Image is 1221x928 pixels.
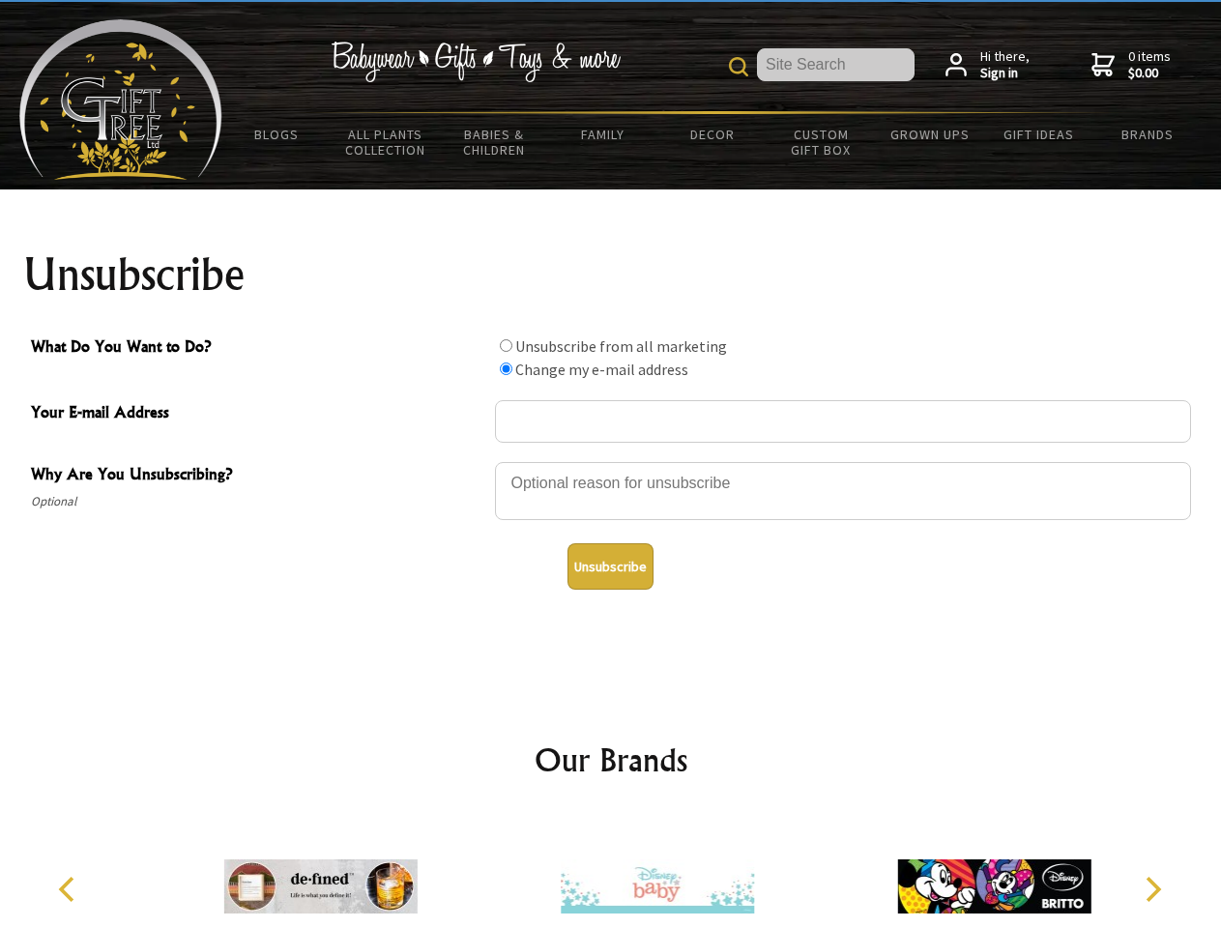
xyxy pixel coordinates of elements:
a: 0 items$0.00 [1091,48,1171,82]
a: Gift Ideas [984,114,1093,155]
strong: $0.00 [1128,65,1171,82]
label: Unsubscribe from all marketing [515,336,727,356]
img: product search [729,57,748,76]
a: Babies & Children [440,114,549,170]
a: Family [549,114,658,155]
img: Babywear - Gifts - Toys & more [331,42,621,82]
input: What Do You Want to Do? [500,362,512,375]
input: What Do You Want to Do? [500,339,512,352]
a: Brands [1093,114,1203,155]
strong: Sign in [980,65,1030,82]
label: Change my e-mail address [515,360,688,379]
span: Optional [31,490,485,513]
h2: Our Brands [39,737,1183,783]
a: Decor [657,114,767,155]
h1: Unsubscribe [23,251,1199,298]
a: Custom Gift Box [767,114,876,170]
span: Your E-mail Address [31,400,485,428]
input: Site Search [757,48,915,81]
a: BLOGS [222,114,332,155]
span: Hi there, [980,48,1030,82]
input: Your E-mail Address [495,400,1191,443]
a: Grown Ups [875,114,984,155]
span: What Do You Want to Do? [31,334,485,362]
img: Babyware - Gifts - Toys and more... [19,19,222,180]
button: Previous [48,868,91,911]
textarea: Why Are You Unsubscribing? [495,462,1191,520]
button: Unsubscribe [567,543,654,590]
span: Why Are You Unsubscribing? [31,462,485,490]
button: Next [1131,868,1174,911]
a: All Plants Collection [332,114,441,170]
span: 0 items [1128,47,1171,82]
a: Hi there,Sign in [945,48,1030,82]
